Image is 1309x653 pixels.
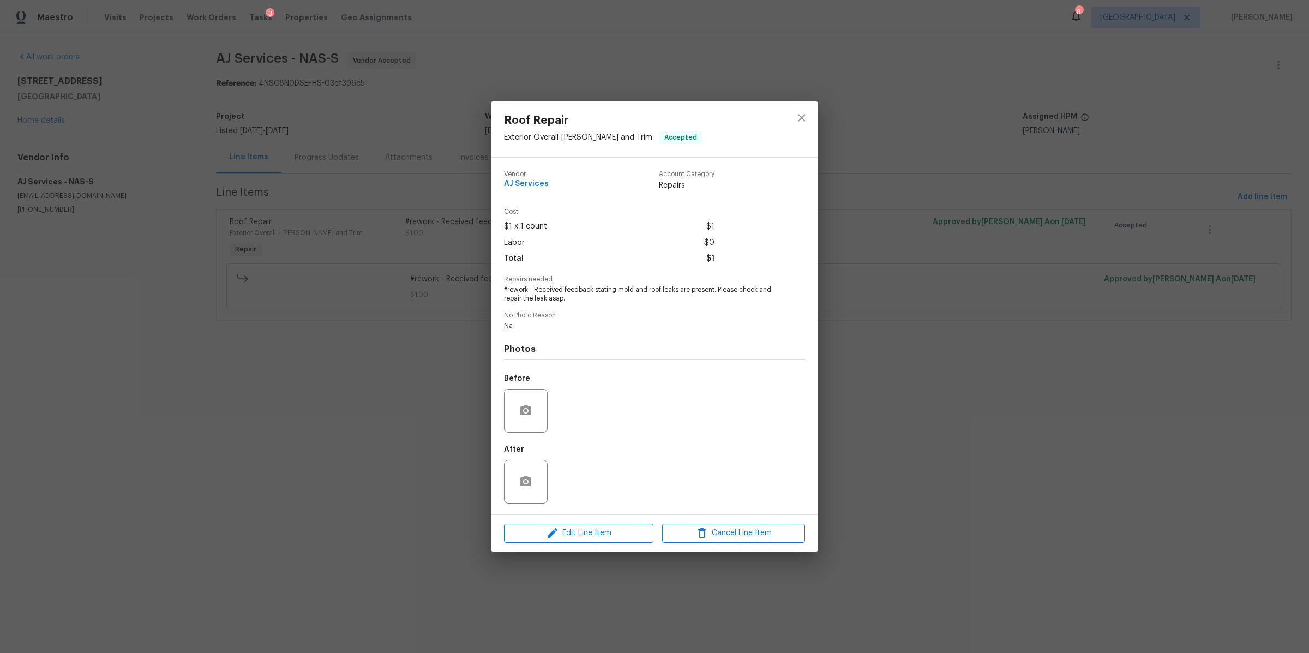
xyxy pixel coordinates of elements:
[504,134,652,141] span: Exterior Overall - [PERSON_NAME] and Trim
[704,235,714,251] span: $0
[266,8,274,19] div: 3
[504,285,775,304] span: #rework - Received feedback stating mold and roof leaks are present. Please check and repair the ...
[504,344,805,355] h4: Photos
[660,132,701,143] span: Accepted
[659,180,714,191] span: Repairs
[706,251,714,267] span: $1
[662,524,805,543] button: Cancel Line Item
[504,276,805,283] span: Repairs needed
[659,171,714,178] span: Account Category
[706,219,714,235] span: $1
[504,312,805,319] span: No Photo Reason
[504,180,549,188] span: AJ Services
[504,446,524,453] h5: After
[789,105,815,131] button: close
[507,526,650,540] span: Edit Line Item
[504,235,525,251] span: Labor
[504,219,547,235] span: $1 x 1 count
[665,526,802,540] span: Cancel Line Item
[504,524,653,543] button: Edit Line Item
[504,321,775,331] span: Na
[504,171,549,178] span: Vendor
[504,375,530,382] h5: Before
[504,115,702,127] span: Roof Repair
[504,251,524,267] span: Total
[504,208,714,215] span: Cost
[1075,7,1083,17] div: 8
